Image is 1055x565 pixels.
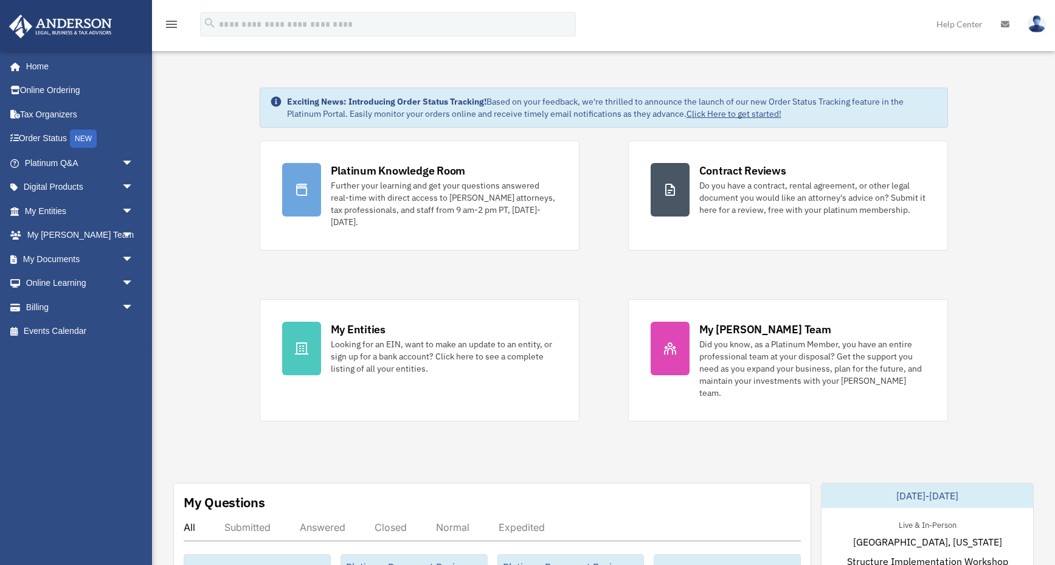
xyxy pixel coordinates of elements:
[628,140,948,251] a: Contract Reviews Do you have a contract, rental agreement, or other legal document you would like...
[9,319,152,344] a: Events Calendar
[9,247,152,271] a: My Documentsarrow_drop_down
[287,96,486,107] strong: Exciting News: Introducing Order Status Tracking!
[822,484,1033,508] div: [DATE]-[DATE]
[9,175,152,199] a: Digital Productsarrow_drop_down
[9,151,152,175] a: Platinum Q&Aarrow_drop_down
[687,108,781,119] a: Click Here to get started!
[9,102,152,127] a: Tax Organizers
[889,518,966,530] div: Live & In-Person
[5,15,116,38] img: Anderson Advisors Platinum Portal
[224,521,271,533] div: Submitted
[9,223,152,248] a: My [PERSON_NAME] Teamarrow_drop_down
[122,295,146,320] span: arrow_drop_down
[9,54,146,78] a: Home
[122,223,146,248] span: arrow_drop_down
[628,299,948,421] a: My [PERSON_NAME] Team Did you know, as a Platinum Member, you have an entire professional team at...
[9,199,152,223] a: My Entitiesarrow_drop_down
[331,163,466,178] div: Platinum Knowledge Room
[260,299,579,421] a: My Entities Looking for an EIN, want to make an update to an entity, or sign up for a bank accoun...
[122,151,146,176] span: arrow_drop_down
[699,322,831,337] div: My [PERSON_NAME] Team
[260,140,579,251] a: Platinum Knowledge Room Further your learning and get your questions answered real-time with dire...
[9,127,152,151] a: Order StatusNEW
[499,521,545,533] div: Expedited
[9,78,152,103] a: Online Ordering
[122,175,146,200] span: arrow_drop_down
[184,493,265,511] div: My Questions
[331,338,557,375] div: Looking for an EIN, want to make an update to an entity, or sign up for a bank account? Click her...
[375,521,407,533] div: Closed
[122,199,146,224] span: arrow_drop_down
[70,130,97,148] div: NEW
[853,535,1002,549] span: [GEOGRAPHIC_DATA], [US_STATE]
[331,179,557,228] div: Further your learning and get your questions answered real-time with direct access to [PERSON_NAM...
[287,95,938,120] div: Based on your feedback, we're thrilled to announce the launch of our new Order Status Tracking fe...
[699,179,925,216] div: Do you have a contract, rental agreement, or other legal document you would like an attorney's ad...
[1028,15,1046,33] img: User Pic
[9,295,152,319] a: Billingarrow_drop_down
[164,17,179,32] i: menu
[699,338,925,399] div: Did you know, as a Platinum Member, you have an entire professional team at your disposal? Get th...
[699,163,786,178] div: Contract Reviews
[122,247,146,272] span: arrow_drop_down
[331,322,386,337] div: My Entities
[122,271,146,296] span: arrow_drop_down
[203,16,216,30] i: search
[300,521,345,533] div: Answered
[164,21,179,32] a: menu
[436,521,469,533] div: Normal
[9,271,152,296] a: Online Learningarrow_drop_down
[184,521,195,533] div: All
